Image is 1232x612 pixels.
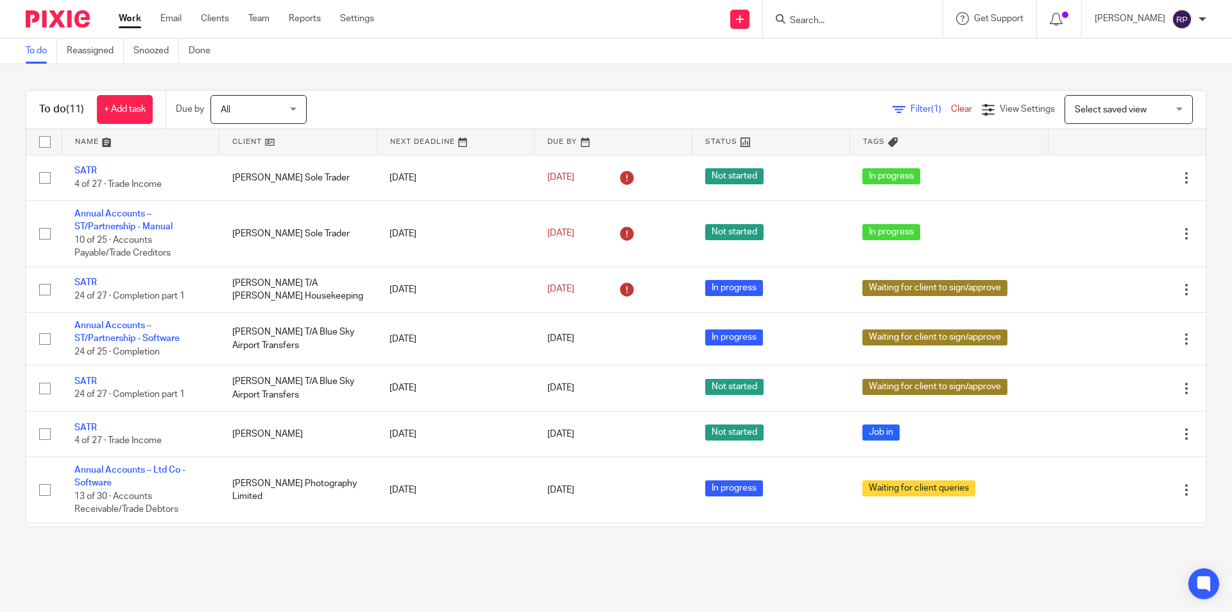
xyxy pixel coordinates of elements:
[219,523,377,575] td: Kent Event Catering Ltd
[74,423,97,432] a: SATR
[547,335,574,344] span: [DATE]
[911,105,951,114] span: Filter
[74,347,160,356] span: 24 of 25 · Completion
[547,383,574,392] span: [DATE]
[26,10,90,28] img: Pixie
[219,457,377,523] td: [PERSON_NAME] Photography Limited
[74,292,185,301] span: 24 of 27 · Completion part 1
[119,12,141,25] a: Work
[547,285,574,294] span: [DATE]
[705,224,764,240] span: Not started
[377,313,535,365] td: [DATE]
[74,390,185,399] span: 24 of 27 · Completion part 1
[39,103,84,116] h1: To do
[863,138,885,145] span: Tags
[705,424,764,441] span: Not started
[547,485,574,494] span: [DATE]
[289,12,321,25] a: Reports
[931,105,941,114] span: (1)
[189,39,220,64] a: Done
[74,236,171,258] span: 10 of 25 · Accounts Payable/Trade Creditors
[377,457,535,523] td: [DATE]
[705,480,763,496] span: In progress
[74,321,180,343] a: Annual Accounts – ST/Partnership - Software
[862,424,900,441] span: Job in
[1172,9,1192,30] img: svg%3E
[705,168,764,184] span: Not started
[377,200,535,267] td: [DATE]
[97,95,153,124] a: + Add task
[66,104,84,114] span: (11)
[219,411,377,457] td: [PERSON_NAME]
[974,14,1023,23] span: Get Support
[340,12,374,25] a: Settings
[1000,105,1055,114] span: View Settings
[219,267,377,312] td: [PERSON_NAME] T/A [PERSON_NAME] Housekeeping
[1095,12,1165,25] p: [PERSON_NAME]
[377,267,535,312] td: [DATE]
[1075,105,1147,114] span: Select saved view
[221,105,230,114] span: All
[176,103,204,116] p: Due by
[862,480,975,496] span: Waiting for client queries
[951,105,972,114] a: Clear
[862,280,1007,296] span: Waiting for client to sign/approve
[219,313,377,365] td: [PERSON_NAME] T/A Blue Sky Airport Transfers
[705,379,764,395] span: Not started
[705,329,763,345] span: In progress
[74,377,97,386] a: SATR
[219,155,377,200] td: [PERSON_NAME] Sole Trader
[377,155,535,200] td: [DATE]
[26,39,57,64] a: To do
[862,224,920,240] span: In progress
[547,229,574,238] span: [DATE]
[74,492,178,514] span: 13 of 30 · Accounts Receivable/Trade Debtors
[789,15,904,27] input: Search
[862,168,920,184] span: In progress
[219,200,377,267] td: [PERSON_NAME] Sole Trader
[705,280,763,296] span: In progress
[74,180,162,189] span: 4 of 27 · Trade Income
[547,430,574,439] span: [DATE]
[862,329,1007,345] span: Waiting for client to sign/approve
[377,411,535,457] td: [DATE]
[862,379,1007,395] span: Waiting for client to sign/approve
[377,523,535,575] td: [DATE]
[74,436,162,445] span: 4 of 27 · Trade Income
[248,12,269,25] a: Team
[547,173,574,182] span: [DATE]
[219,365,377,411] td: [PERSON_NAME] T/A Blue Sky Airport Transfers
[74,278,97,287] a: SATR
[74,166,97,175] a: SATR
[201,12,229,25] a: Clients
[133,39,179,64] a: Snoozed
[377,365,535,411] td: [DATE]
[160,12,182,25] a: Email
[74,209,173,231] a: Annual Accounts – ST/Partnership - Manual
[67,39,124,64] a: Reassigned
[74,466,185,487] a: Annual Accounts – Ltd Co - Software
